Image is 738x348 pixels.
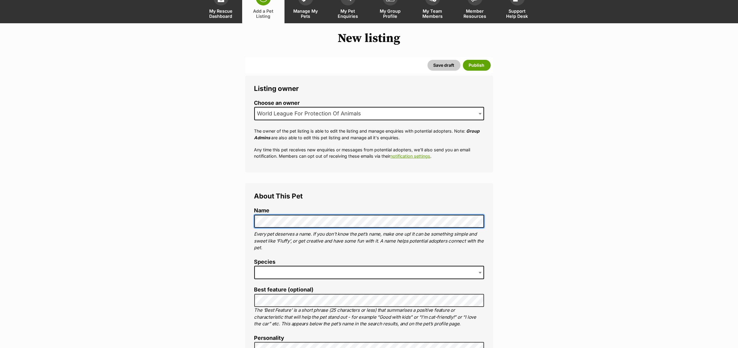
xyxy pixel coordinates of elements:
[250,8,277,19] span: Add a Pet Listing
[463,60,491,71] button: Publish
[391,153,431,159] a: notification settings
[419,8,446,19] span: My Team Members
[254,208,484,214] label: Name
[254,259,484,265] label: Species
[207,8,235,19] span: My Rescue Dashboard
[461,8,489,19] span: Member Resources
[254,107,484,120] span: World League For Protection Of Animals
[254,287,484,293] label: Best feature (optional)
[254,307,484,327] p: The ‘Best Feature’ is a short phrase (25 characters or less) that summarises a positive feature o...
[255,109,367,118] span: World League For Protection Of Animals
[254,84,299,92] span: Listing owner
[377,8,404,19] span: My Group Profile
[254,100,484,106] label: Choose an owner
[254,231,484,251] p: Every pet deserves a name. If you don’t know the pet’s name, make one up! It can be something sim...
[292,8,319,19] span: Manage My Pets
[504,8,531,19] span: Support Help Desk
[254,147,484,159] p: Any time this pet receives new enquiries or messages from potential adopters, we'll also send you...
[334,8,362,19] span: My Pet Enquiries
[428,60,460,71] button: Save draft
[254,335,484,341] label: Personality
[254,128,484,141] p: The owner of the pet listing is able to edit the listing and manage enquiries with potential adop...
[254,192,303,200] span: About This Pet
[254,128,480,140] em: Group Admins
